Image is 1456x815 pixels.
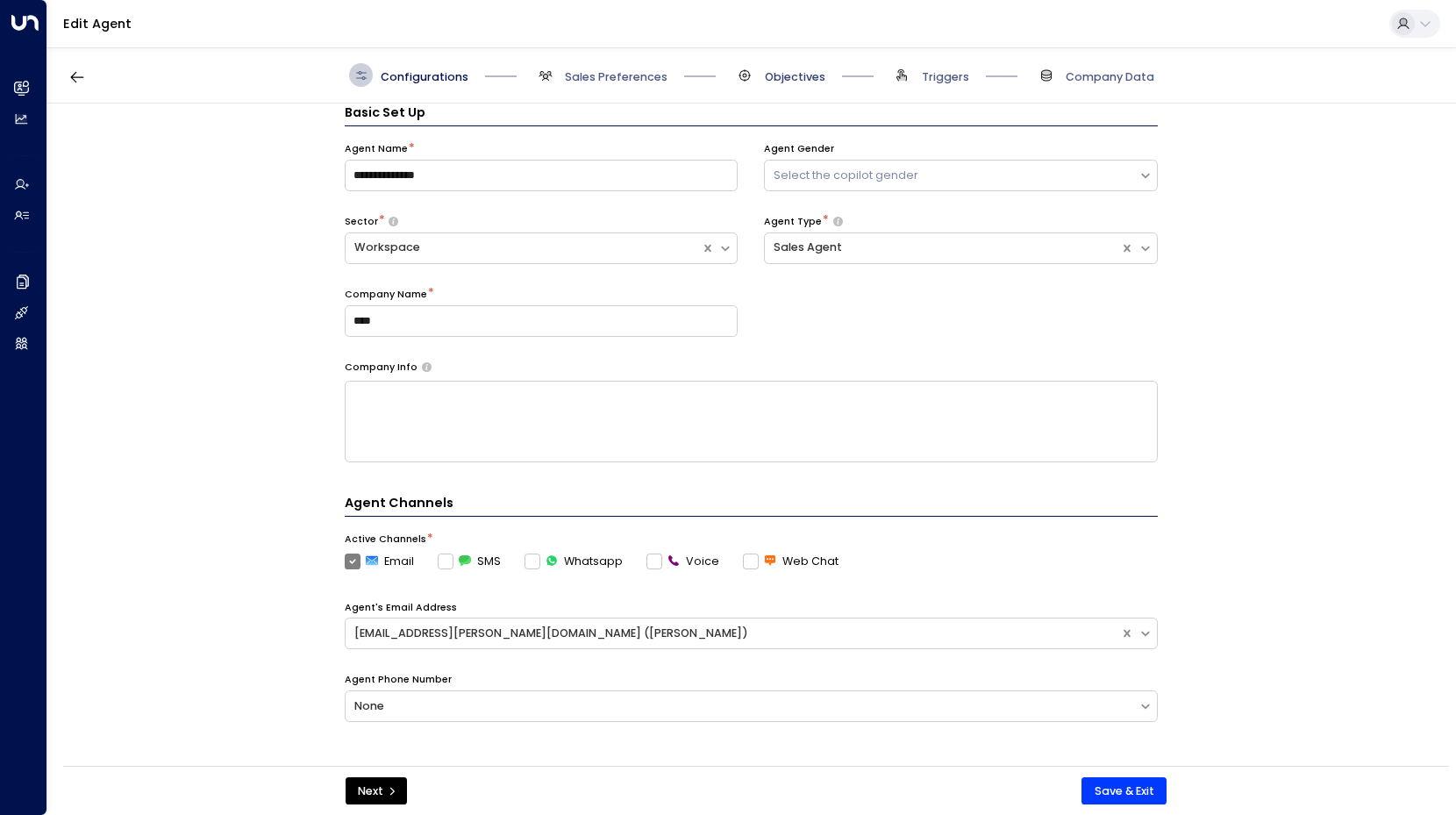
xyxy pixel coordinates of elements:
span: Configurations [381,69,468,85]
h4: Agent Channels [345,494,1158,517]
div: Select the copilot gender [774,168,1130,184]
div: [EMAIL_ADDRESS][PERSON_NAME][DOMAIN_NAME] ([PERSON_NAME]) [354,626,1112,642]
span: Company Data [1066,69,1154,85]
label: Company Name [345,288,427,302]
label: Active Channels [345,533,426,547]
label: Agent Type [764,215,822,229]
button: Select whether your copilot will handle inquiries directly from leads or from brokers representin... [389,217,398,227]
label: Web Chat [743,554,839,569]
div: Sales Agent [774,239,1111,256]
label: Agent Gender [764,142,834,156]
label: Sector [345,215,378,229]
button: Next [346,777,407,805]
label: SMS [438,554,501,569]
button: Provide a brief overview of your company, including your industry, products or services, and any ... [422,362,432,372]
label: Email [345,554,414,569]
span: Objectives [765,69,825,85]
a: Edit Agent [63,15,132,32]
label: Company Info [345,361,418,375]
button: Save & Exit [1081,777,1167,805]
button: Select whether your copilot will handle inquiries directly from leads or from brokers representin... [833,217,843,227]
label: Voice [646,554,719,569]
span: Triggers [922,69,969,85]
div: Workspace [354,239,692,256]
div: None [354,698,1130,715]
h3: Basic Set Up [345,104,1158,126]
label: Agent's Email Address [345,601,457,615]
label: Whatsapp [525,554,623,569]
label: Agent Phone Number [345,673,452,687]
label: Agent Name [345,142,408,156]
span: Sales Preferences [565,69,667,85]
